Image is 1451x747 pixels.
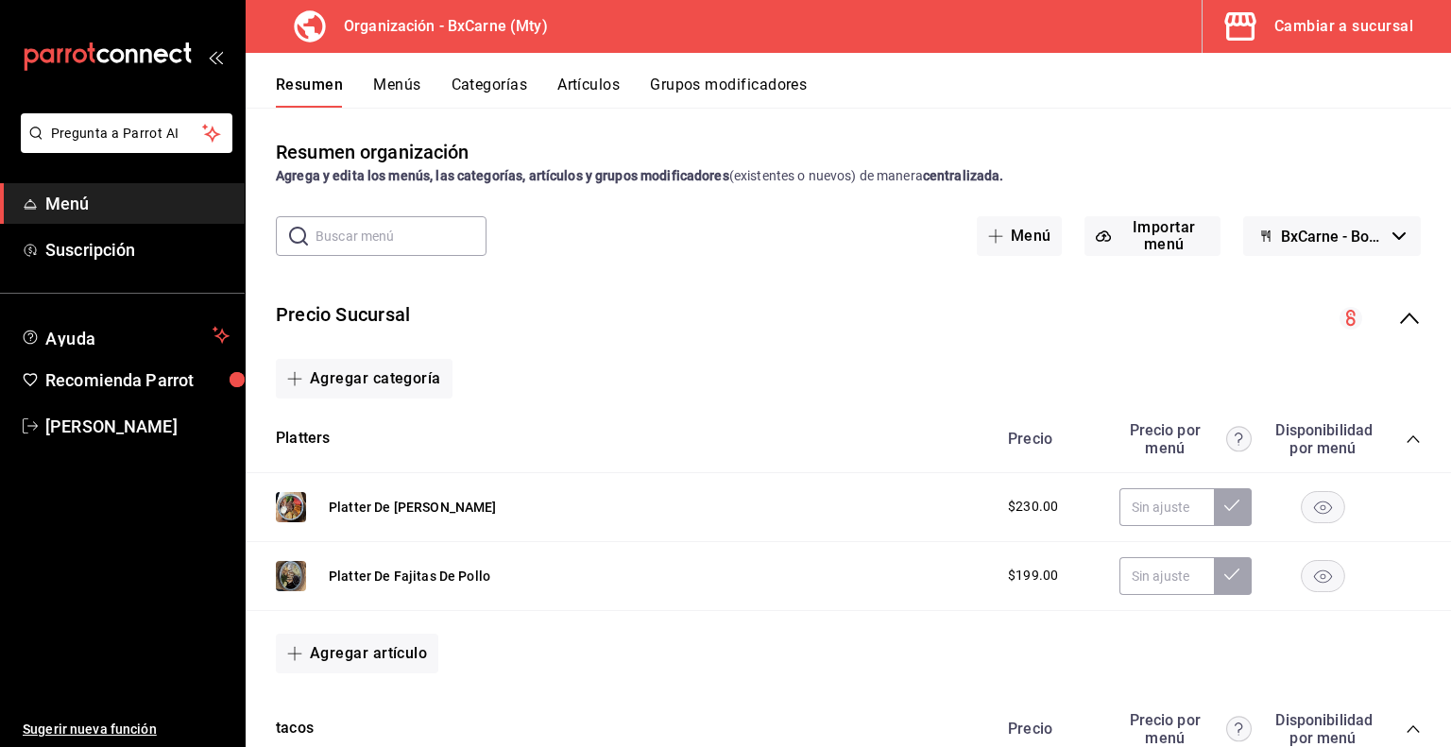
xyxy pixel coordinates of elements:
div: Precio [989,430,1110,448]
span: $199.00 [1008,566,1058,586]
button: Importar menú [1084,216,1221,256]
div: navigation tabs [276,76,1451,108]
span: BxCarne - Borrador [1281,228,1385,246]
button: Artículos [557,76,620,108]
strong: Agrega y edita los menús, las categorías, artículos y grupos modificadores [276,168,729,183]
button: open_drawer_menu [208,49,223,64]
button: BxCarne - Borrador [1243,216,1421,256]
img: Preview [276,561,306,591]
a: Pregunta a Parrot AI [13,137,232,157]
button: Platter De [PERSON_NAME] [329,498,497,517]
h3: Organización - BxCarne (Mty) [329,15,548,38]
button: collapse-category-row [1406,432,1421,447]
button: Agregar categoría [276,359,452,399]
img: Preview [276,492,306,522]
div: Disponibilidad por menú [1275,711,1370,747]
span: Menú [45,191,230,216]
div: Precio [989,720,1110,738]
button: Menús [373,76,420,108]
input: Sin ajuste [1119,488,1214,526]
div: (existentes o nuevos) de manera [276,166,1421,186]
span: Suscripción [45,237,230,263]
button: Grupos modificadores [650,76,807,108]
button: Menú [977,216,1063,256]
div: Precio por menú [1119,711,1252,747]
button: Platters [276,428,330,450]
div: collapse-menu-row [246,286,1451,351]
button: Precio Sucursal [276,301,410,329]
div: Disponibilidad por menú [1275,421,1370,457]
span: Ayuda [45,324,205,347]
div: Resumen organización [276,138,469,166]
span: [PERSON_NAME] [45,414,230,439]
span: $230.00 [1008,497,1058,517]
input: Buscar menú [316,217,487,255]
span: Pregunta a Parrot AI [51,124,203,144]
button: tacos [276,718,314,739]
button: collapse-category-row [1406,722,1421,737]
input: Sin ajuste [1119,557,1214,595]
button: Categorías [452,76,528,108]
button: Agregar artículo [276,634,438,673]
span: Recomienda Parrot [45,367,230,393]
button: Pregunta a Parrot AI [21,113,232,153]
div: Precio por menú [1119,421,1252,457]
span: Sugerir nueva función [23,720,230,739]
button: Platter De Fajitas De Pollo [329,567,490,586]
div: Cambiar a sucursal [1274,13,1413,40]
strong: centralizada. [923,168,1004,183]
button: Resumen [276,76,343,108]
